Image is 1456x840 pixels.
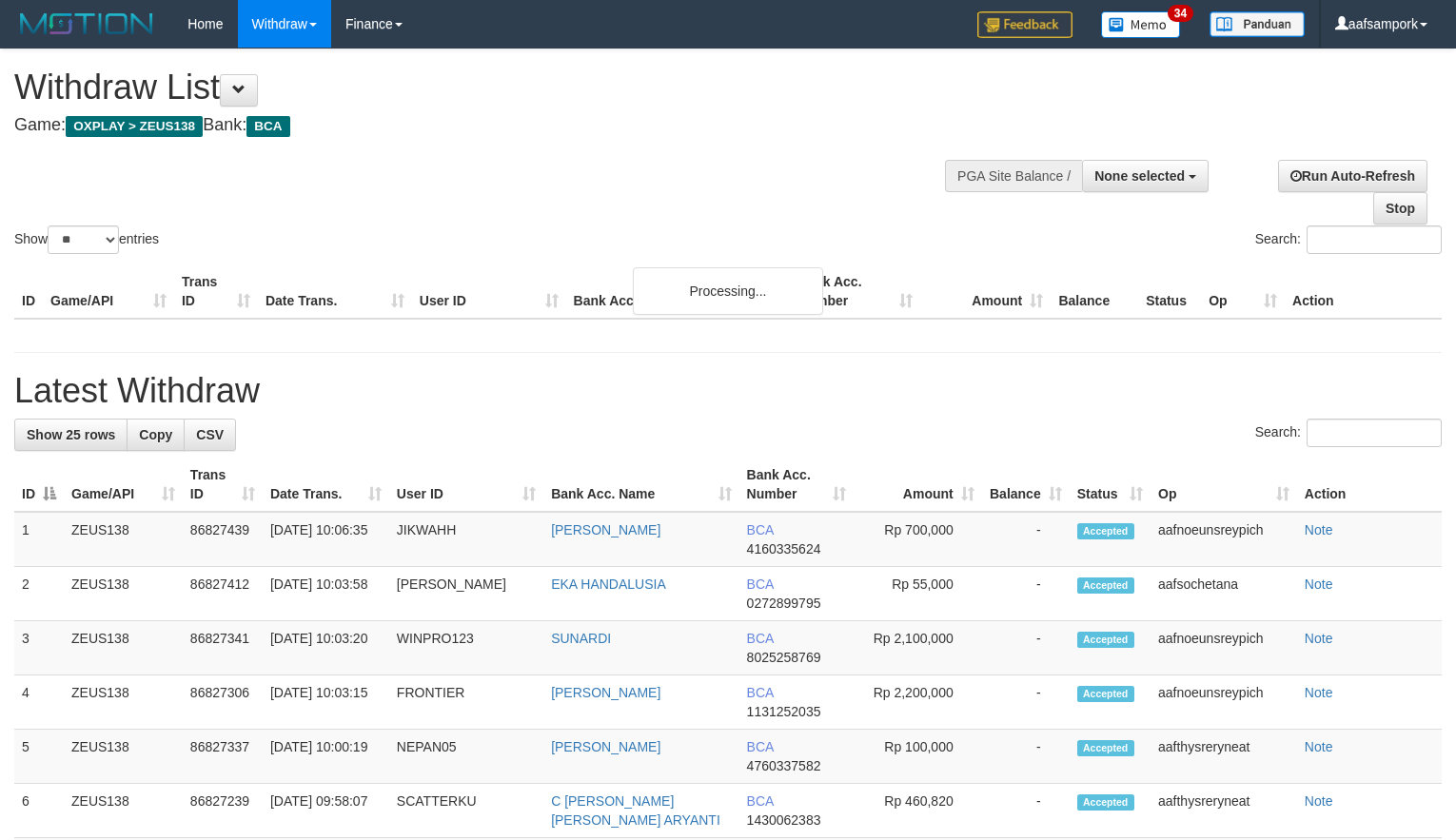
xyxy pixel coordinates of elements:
[1070,458,1151,512] th: Status: activate to sort column ascending
[1278,160,1427,192] a: Run Auto-Refresh
[747,739,774,754] span: BCA
[982,675,1070,730] td: -
[982,784,1070,838] td: -
[1255,225,1442,254] label: Search:
[1285,264,1442,319] th: Action
[747,541,821,557] span: Copy 4160335624 to clipboard
[854,621,982,675] td: Rp 2,100,000
[747,576,774,592] span: BCA
[196,427,224,442] span: CSV
[14,512,64,567] td: 1
[747,793,774,809] span: BCA
[389,512,543,567] td: JIKWAHH
[747,650,821,665] span: Copy 8025258769 to clipboard
[854,730,982,784] td: Rp 100,000
[246,116,289,137] span: BCA
[854,567,982,621] td: Rp 55,000
[1077,740,1134,756] span: Accepted
[920,264,1051,319] th: Amount
[854,784,982,838] td: Rp 460,820
[183,784,263,838] td: 86827239
[1151,675,1297,730] td: aafnoeunsreypich
[48,225,119,254] select: Showentries
[739,458,854,512] th: Bank Acc. Number: activate to sort column ascending
[747,812,821,828] span: Copy 1430062383 to clipboard
[1305,631,1333,646] a: Note
[747,685,774,700] span: BCA
[551,739,660,754] a: [PERSON_NAME]
[977,11,1072,38] img: Feedback.jpg
[14,10,159,38] img: MOTION_logo.png
[139,427,172,442] span: Copy
[389,730,543,784] td: NEPAN05
[43,264,174,319] th: Game/API
[982,512,1070,567] td: -
[1101,11,1181,38] img: Button%20Memo.svg
[389,675,543,730] td: FRONTIER
[263,730,389,784] td: [DATE] 10:00:19
[543,458,738,512] th: Bank Acc. Name: activate to sort column ascending
[1082,160,1209,192] button: None selected
[747,631,774,646] span: BCA
[14,730,64,784] td: 5
[389,621,543,675] td: WINPRO123
[263,512,389,567] td: [DATE] 10:06:35
[263,621,389,675] td: [DATE] 10:03:20
[183,675,263,730] td: 86827306
[551,522,660,537] a: [PERSON_NAME]
[982,458,1070,512] th: Balance: activate to sort column ascending
[982,567,1070,621] td: -
[1255,419,1442,447] label: Search:
[1297,458,1442,512] th: Action
[854,512,982,567] td: Rp 700,000
[854,458,982,512] th: Amount: activate to sort column ascending
[1201,264,1285,319] th: Op
[263,675,389,730] td: [DATE] 10:03:15
[14,458,64,512] th: ID: activate to sort column descending
[64,621,183,675] td: ZEUS138
[64,784,183,838] td: ZEUS138
[1373,192,1427,225] a: Stop
[551,685,660,700] a: [PERSON_NAME]
[183,458,263,512] th: Trans ID: activate to sort column ascending
[14,264,43,319] th: ID
[14,68,952,107] h1: Withdraw List
[14,419,128,451] a: Show 25 rows
[174,264,258,319] th: Trans ID
[64,730,183,784] td: ZEUS138
[1151,567,1297,621] td: aafsochetana
[1305,685,1333,700] a: Note
[183,621,263,675] td: 86827341
[551,576,666,592] a: EKA HANDALUSIA
[66,116,203,137] span: OXPLAY > ZEUS138
[1151,784,1297,838] td: aafthysreryneat
[982,621,1070,675] td: -
[982,730,1070,784] td: -
[127,419,185,451] a: Copy
[1151,621,1297,675] td: aafnoeunsreypich
[747,704,821,719] span: Copy 1131252035 to clipboard
[1138,264,1201,319] th: Status
[1307,419,1442,447] input: Search:
[14,225,159,254] label: Show entries
[1305,576,1333,592] a: Note
[14,567,64,621] td: 2
[14,621,64,675] td: 3
[747,758,821,773] span: Copy 4760337582 to clipboard
[551,793,720,828] a: C [PERSON_NAME] [PERSON_NAME] ARYANTI
[263,784,389,838] td: [DATE] 09:58:07
[633,267,823,315] div: Processing...
[1077,794,1134,811] span: Accepted
[27,427,115,442] span: Show 25 rows
[945,160,1082,192] div: PGA Site Balance /
[566,264,791,319] th: Bank Acc. Name
[1151,458,1297,512] th: Op: activate to sort column ascending
[64,512,183,567] td: ZEUS138
[389,784,543,838] td: SCATTERKU
[389,567,543,621] td: [PERSON_NAME]
[183,512,263,567] td: 86827439
[747,522,774,537] span: BCA
[184,419,236,451] a: CSV
[1151,730,1297,784] td: aafthysreryneat
[551,631,611,646] a: SUNARDI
